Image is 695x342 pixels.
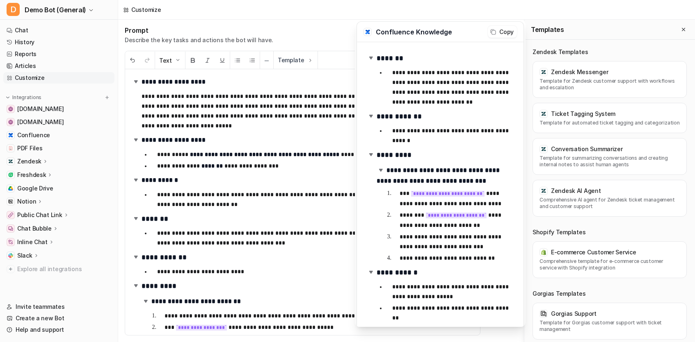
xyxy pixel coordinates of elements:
[8,159,13,164] img: Zendesk
[3,103,114,115] a: www.atlassian.com[DOMAIN_NAME]
[367,54,375,62] img: expand-arrow.svg
[533,303,687,340] button: template iconGorgias SupportTemplate for Gorgias customer support with ticket management
[7,3,20,16] span: D
[531,25,564,34] h2: Templates
[25,4,86,16] span: Demo Bot (General)
[533,48,687,56] h3: Zendesk Templates
[533,290,687,298] h3: Gorgias Templates
[367,112,375,120] img: expand-arrow.svg
[17,131,50,139] span: Confluence
[17,211,62,219] p: Public Chat Link
[541,188,546,194] img: template icon
[540,258,680,271] p: Comprehensive template for e-commerce customer service with Shopify integration
[8,133,13,138] img: Confluence
[3,72,114,84] a: Customize
[551,68,608,76] h3: Zendesk Messenger
[12,94,41,101] p: Integrations
[7,265,15,273] img: explore all integrations
[533,103,687,133] button: template iconTicket Tagging SystemTemplate for automated ticket tagging and categorization
[3,183,114,194] a: Google DriveGoogle Drive
[540,319,680,333] p: Template for Gorgias customer support with ticket management
[17,238,48,246] p: Inline Chat
[541,311,546,317] img: template icon
[3,263,114,275] a: Explore all integrations
[8,226,13,231] img: Chat Bubble
[541,69,546,75] img: template icon
[551,310,597,318] h3: Gorgias Support
[17,105,64,113] span: [DOMAIN_NAME]
[3,301,114,313] a: Invite teammates
[8,120,13,125] img: www.airbnb.com
[367,150,375,159] img: expand-arrow.svg
[3,116,114,128] a: www.airbnb.com[DOMAIN_NAME]
[3,36,114,48] a: History
[376,27,484,37] h3: Confluence Knowledge
[540,78,680,91] p: Template for Zendesk customer support with workflows and escalation
[533,138,687,175] button: template iconConversation SummarizerTemplate for summarizing conversations and creating internal ...
[17,184,53,193] span: Google Drive
[131,5,161,14] div: Customize
[8,172,13,177] img: Freshdesk
[551,145,623,153] h3: Conversation Summarizer
[8,240,13,245] img: Inline Chat
[8,146,13,151] img: PDF Files
[533,241,687,278] button: template iconE-commerce Customer ServiceComprehensive template for e-commerce customer service wi...
[8,253,13,258] img: Slack
[17,224,52,233] p: Chat Bubble
[3,48,114,60] a: Reports
[8,213,13,217] img: Public Chat Link
[8,106,13,111] img: www.atlassian.com
[540,155,680,168] p: Template for summarizing conversations and creating internal notes to assist human agents
[533,228,687,236] h3: Shopify Templates
[551,110,615,118] h3: Ticket Tagging System
[8,199,13,204] img: Notion
[679,25,688,34] button: Close flyout
[365,29,370,35] img: template icon
[3,129,114,141] a: ConfluenceConfluence
[17,251,32,260] p: Slack
[104,95,110,100] img: menu_add.svg
[533,61,687,98] button: template iconZendesk MessengerTemplate for Zendesk customer support with workflows and escalation
[3,143,114,154] a: PDF FilesPDF Files
[3,93,44,102] button: Integrations
[3,25,114,36] a: Chat
[540,197,680,210] p: Comprehensive AI agent for Zendesk ticket management and customer support
[533,180,687,217] button: template iconZendesk AI AgentComprehensive AI agent for Zendesk ticket management and customer su...
[541,146,546,152] img: template icon
[3,313,114,324] a: Create a new Bot
[541,249,546,255] img: template icon
[488,26,517,38] button: Copy
[17,118,64,126] span: [DOMAIN_NAME]
[3,60,114,72] a: Articles
[8,186,13,191] img: Google Drive
[541,111,546,117] img: template icon
[540,120,680,126] p: Template for automated ticket tagging and categorization
[17,197,36,206] p: Notion
[17,263,111,276] span: Explore all integrations
[551,248,636,256] h3: E-commerce Customer Service
[5,95,11,100] img: expand menu
[17,157,41,165] p: Zendesk
[17,144,42,152] span: PDF Files
[377,166,385,174] img: expand-arrow.svg
[3,324,114,335] a: Help and support
[551,187,601,195] h3: Zendesk AI Agent
[17,171,46,179] p: Freshdesk
[367,268,375,276] img: expand-arrow.svg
